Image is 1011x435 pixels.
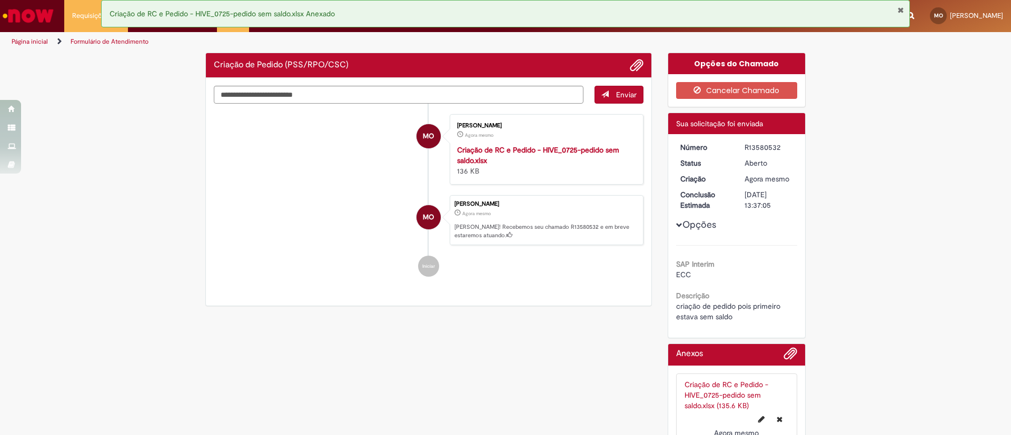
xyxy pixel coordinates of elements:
span: Criação de RC e Pedido - HIVE_0725-pedido sem saldo.xlsx Anexado [110,9,335,18]
div: Opções do Chamado [668,53,806,74]
dt: Status [672,158,737,168]
span: Requisições [72,11,109,21]
time: 30/09/2025 10:36:59 [465,132,493,138]
dt: Número [672,142,737,153]
li: Marcelo Benites Ciani De Carvalho Oliveira [214,195,643,246]
div: Marcelo Benites Ciani De Carvalho Oliveira [417,205,441,229]
ul: Trilhas de página [8,32,666,52]
button: Fechar Notificação [897,6,904,14]
div: 30/09/2025 10:37:02 [745,174,794,184]
span: criação de pedido pois primeiro estava sem saldo [676,301,782,321]
dt: Criação [672,174,737,184]
span: [PERSON_NAME] [950,11,1003,20]
span: Agora mesmo [465,132,493,138]
span: Sua solicitação foi enviada [676,119,763,128]
span: Enviar [616,90,637,99]
span: MO [423,124,434,149]
span: ECC [676,270,691,279]
div: Marcelo Benites Ciani De Carvalho Oliveira [417,124,441,148]
img: ServiceNow [1,5,55,26]
span: Agora mesmo [745,174,789,184]
a: Criação de RC e Pedido - HIVE_0725-pedido sem saldo.xlsx [457,145,619,165]
ul: Histórico de tíquete [214,104,643,288]
button: Enviar [594,86,643,104]
a: Criação de RC e Pedido - HIVE_0725-pedido sem saldo.xlsx (135.6 KB) [685,380,768,410]
span: Agora mesmo [462,210,491,217]
span: MO [934,12,943,19]
h2: Anexos [676,349,703,359]
button: Editar nome de arquivo Criação de RC e Pedido - HIVE_0725-pedido sem saldo.xlsx [752,411,771,428]
a: Formulário de Atendimento [71,37,148,46]
button: Adicionar anexos [784,347,797,366]
b: SAP Interim [676,259,715,269]
button: Adicionar anexos [630,58,643,72]
div: Aberto [745,158,794,168]
div: [PERSON_NAME] [457,123,632,129]
div: [PERSON_NAME] [454,201,638,207]
div: [DATE] 13:37:05 [745,189,794,210]
button: Excluir Criação de RC e Pedido - HIVE_0725-pedido sem saldo.xlsx [770,411,789,428]
time: 30/09/2025 10:37:02 [745,174,789,184]
h2: Criação de Pedido (PSS/RPO/CSC) Histórico de tíquete [214,60,349,70]
textarea: Digite sua mensagem aqui... [214,86,583,104]
b: Descrição [676,291,709,300]
span: MO [423,205,434,230]
div: R13580532 [745,142,794,153]
dt: Conclusão Estimada [672,189,737,210]
p: [PERSON_NAME]! Recebemos seu chamado R13580532 e em breve estaremos atuando. [454,223,638,239]
button: Cancelar Chamado [676,82,798,99]
a: Página inicial [12,37,48,46]
div: 136 KB [457,145,632,176]
time: 30/09/2025 10:37:02 [462,210,491,217]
